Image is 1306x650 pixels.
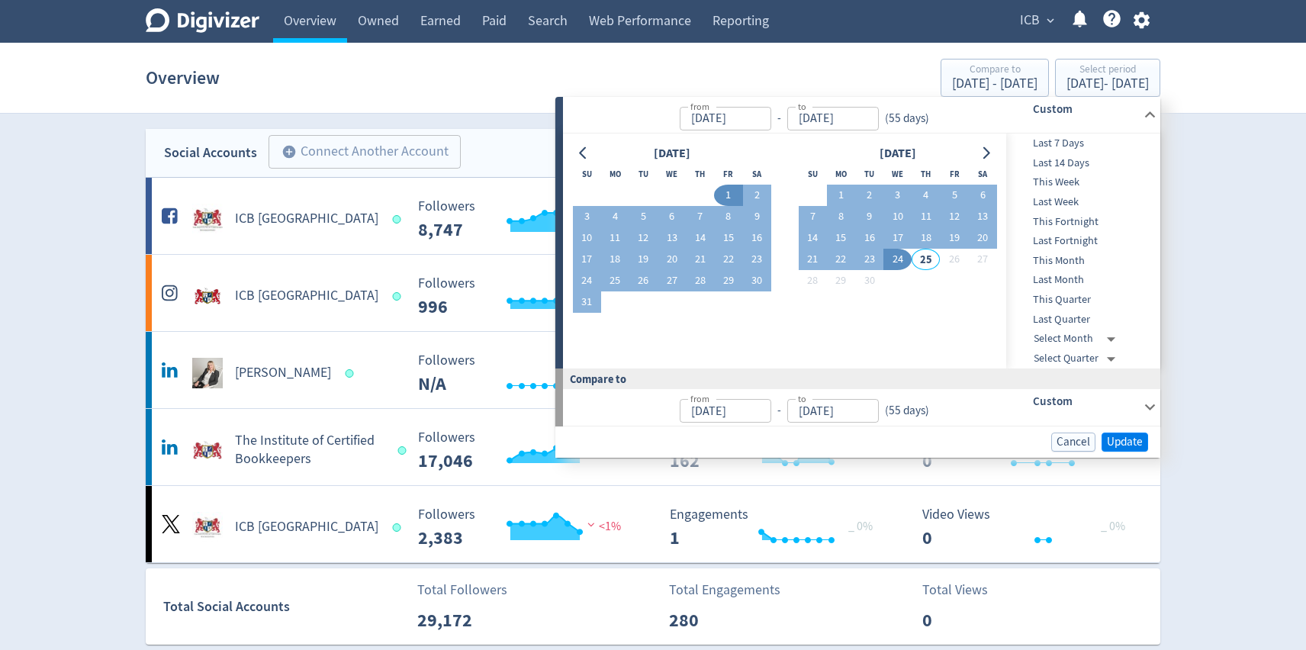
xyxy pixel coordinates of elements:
[714,185,742,206] button: 1
[563,134,1160,368] div: from-to(55 days)Custom
[969,185,997,206] button: 6
[714,163,742,185] th: Friday
[883,163,912,185] th: Wednesday
[658,163,686,185] th: Wednesday
[629,249,658,270] button: 19
[799,249,827,270] button: 21
[163,596,407,618] div: Total Social Accounts
[563,389,1160,426] div: from-to(55 days)Custom
[393,523,406,532] span: Data last synced: 25 Sep 2025, 8:02am (AEST)
[417,607,505,634] p: 29,172
[827,163,855,185] th: Monday
[1033,100,1137,118] h6: Custom
[601,249,629,270] button: 18
[629,270,658,291] button: 26
[1066,64,1149,77] div: Select period
[563,97,1160,134] div: from-to(55 days)Custom
[573,227,601,249] button: 10
[192,435,223,465] img: The Institute of Certified Bookkeepers undefined
[714,249,742,270] button: 22
[235,518,378,536] h5: ICB [GEOGRAPHIC_DATA]
[1006,134,1157,368] nav: presets
[743,163,771,185] th: Saturday
[690,392,709,405] label: from
[1006,231,1157,251] div: Last Fortnight
[601,163,629,185] th: Monday
[940,163,968,185] th: Friday
[629,163,658,185] th: Tuesday
[649,143,695,164] div: [DATE]
[855,163,883,185] th: Tuesday
[714,270,742,291] button: 29
[771,402,787,420] div: -
[940,185,968,206] button: 5
[922,580,1010,600] p: Total Views
[1015,8,1058,33] button: ICB
[1006,253,1157,269] span: This Month
[690,100,709,113] label: from
[686,206,714,227] button: 7
[1006,155,1157,172] span: Last 14 Days
[573,143,595,164] button: Go to previous month
[1006,174,1157,191] span: This Week
[146,53,220,102] h1: Overview
[940,206,968,227] button: 12
[686,227,714,249] button: 14
[941,59,1049,97] button: Compare to[DATE] - [DATE]
[827,185,855,206] button: 1
[1006,233,1157,249] span: Last Fortnight
[855,270,883,291] button: 30
[1006,272,1157,288] span: Last Month
[940,249,968,270] button: 26
[827,270,855,291] button: 29
[879,402,929,420] div: ( 55 days )
[669,580,780,600] p: Total Engagements
[1006,214,1157,230] span: This Fortnight
[235,364,331,382] h5: [PERSON_NAME]
[1006,291,1157,308] span: This Quarter
[743,227,771,249] button: 16
[1006,135,1157,152] span: Last 7 Days
[1006,290,1157,310] div: This Quarter
[1034,329,1121,349] div: Select Month
[1020,8,1040,33] span: ICB
[798,392,806,405] label: to
[192,358,223,388] img: Amanda Linton undefined
[257,137,461,169] a: Connect Another Account
[1006,192,1157,212] div: Last Week
[629,206,658,227] button: 5
[1102,433,1148,452] button: Update
[883,206,912,227] button: 10
[1006,172,1157,192] div: This Week
[912,227,940,249] button: 18
[146,255,1160,331] a: ICB Australia undefinedICB [GEOGRAPHIC_DATA] Followers --- Followers 996 <1% Engagements 24 Engag...
[410,276,639,317] svg: Followers ---
[975,143,997,164] button: Go to next month
[410,430,639,471] svg: Followers ---
[601,206,629,227] button: 4
[393,292,406,301] span: Data last synced: 24 Sep 2025, 11:02pm (AEST)
[410,199,639,240] svg: Followers ---
[1051,433,1095,452] button: Cancel
[346,369,359,378] span: Data last synced: 25 Sep 2025, 7:02am (AEST)
[658,227,686,249] button: 13
[1006,194,1157,211] span: Last Week
[883,249,912,270] button: 24
[1107,436,1143,448] span: Update
[393,215,406,224] span: Data last synced: 24 Sep 2025, 11:02pm (AEST)
[573,163,601,185] th: Sunday
[875,143,921,164] div: [DATE]
[827,206,855,227] button: 8
[969,249,997,270] button: 27
[281,144,297,159] span: add_circle
[1006,270,1157,290] div: Last Month
[417,580,507,600] p: Total Followers
[883,227,912,249] button: 17
[146,409,1160,485] a: The Institute of Certified Bookkeepers undefinedThe Institute of Certified Bookkeepers Followers ...
[1101,519,1125,534] span: _ 0%
[969,227,997,249] button: 20
[410,507,639,548] svg: Followers ---
[827,227,855,249] button: 15
[855,206,883,227] button: 9
[658,206,686,227] button: 6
